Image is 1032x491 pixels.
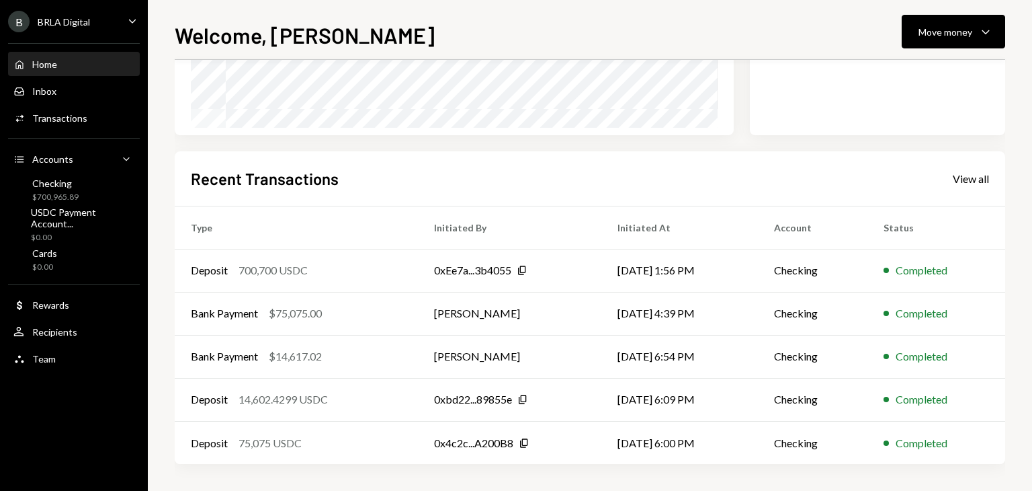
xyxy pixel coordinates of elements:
[8,106,140,130] a: Transactions
[601,421,759,464] td: [DATE] 6:00 PM
[191,348,258,365] div: Bank Payment
[434,391,512,408] div: 0xbd22...89855e
[8,319,140,344] a: Recipients
[896,262,947,278] div: Completed
[896,348,947,365] div: Completed
[918,25,972,39] div: Move money
[758,249,867,292] td: Checking
[32,178,79,189] div: Checking
[8,174,140,206] a: Checking$700,965.89
[758,421,867,464] td: Checking
[758,378,867,421] td: Checking
[38,16,90,28] div: BRLA Digital
[32,153,73,165] div: Accounts
[902,15,1005,48] button: Move money
[191,391,228,408] div: Deposit
[8,209,140,241] a: USDC Payment Account...$0.00
[31,232,134,243] div: $0.00
[32,326,77,338] div: Recipients
[191,167,339,190] h2: Recent Transactions
[896,435,947,451] div: Completed
[8,346,140,371] a: Team
[601,292,759,335] td: [DATE] 4:39 PM
[601,378,759,421] td: [DATE] 6:09 PM
[601,206,759,249] th: Initiated At
[32,85,56,97] div: Inbox
[418,206,601,249] th: Initiated By
[32,59,57,70] div: Home
[8,11,30,32] div: B
[191,262,228,278] div: Deposit
[601,249,759,292] td: [DATE] 1:56 PM
[175,22,435,48] h1: Welcome, [PERSON_NAME]
[953,171,989,186] a: View all
[269,305,322,322] div: $75,075.00
[896,391,947,408] div: Completed
[32,248,57,259] div: Cards
[8,147,140,171] a: Accounts
[953,172,989,186] div: View all
[175,206,418,249] th: Type
[191,305,258,322] div: Bank Payment
[8,243,140,276] a: Cards$0.00
[8,293,140,317] a: Rewards
[32,112,87,124] div: Transactions
[434,435,513,451] div: 0x4c2c...A200B8
[8,79,140,103] a: Inbox
[32,299,69,311] div: Rewards
[758,206,867,249] th: Account
[239,262,308,278] div: 700,700 USDC
[418,292,601,335] td: [PERSON_NAME]
[8,52,140,76] a: Home
[32,192,79,203] div: $700,965.89
[269,348,322,365] div: $14,617.02
[191,435,228,451] div: Deposit
[758,292,867,335] td: Checking
[418,335,601,378] td: [PERSON_NAME]
[239,435,302,451] div: 75,075 USDC
[601,335,759,378] td: [DATE] 6:54 PM
[239,391,328,408] div: 14,602.4299 USDC
[31,206,134,229] div: USDC Payment Account...
[32,353,56,365] div: Team
[32,262,57,273] div: $0.00
[758,335,867,378] td: Checking
[867,206,1005,249] th: Status
[434,262,511,278] div: 0xEe7a...3b4055
[896,305,947,322] div: Completed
